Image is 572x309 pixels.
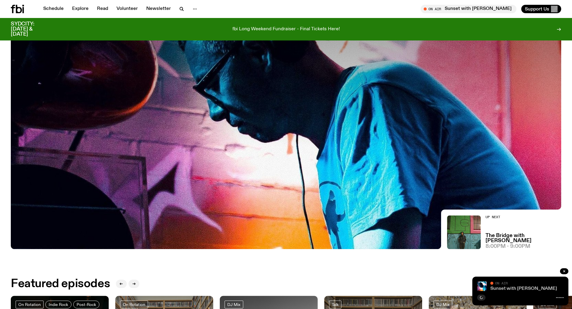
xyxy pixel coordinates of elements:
[332,302,339,307] span: Talk
[77,302,96,307] span: Post-Rock
[45,301,71,308] a: Indie Rock
[143,5,174,13] a: Newsletter
[11,22,49,37] h3: SYDCITY: [DATE] & [DATE]
[477,281,487,291] img: Simon Caldwell stands side on, looking downwards. He has headphones on. Behind him is a brightly ...
[447,215,481,249] img: Amelia Sparke is wearing a black hoodie and pants, leaning against a blue, green and pink wall wi...
[16,301,44,308] a: On Rotation
[232,27,340,32] p: fbi Long Weekend Fundraiser - Final Tickets Here!
[68,5,92,13] a: Explore
[120,301,148,308] a: On Rotation
[521,5,561,13] button: Support Us
[225,301,243,308] a: DJ Mix
[486,244,530,249] span: 8:00pm - 9:00pm
[525,6,549,12] span: Support Us
[227,302,241,307] span: DJ Mix
[40,5,67,13] a: Schedule
[434,301,452,308] a: DJ Mix
[123,302,145,307] span: On Rotation
[49,302,68,307] span: Indie Rock
[93,5,112,13] a: Read
[18,302,41,307] span: On Rotation
[495,281,508,285] span: On Air
[486,215,561,219] h2: Up Next
[113,5,141,13] a: Volunteer
[329,301,341,308] a: Talk
[73,301,99,308] a: Post-Rock
[11,278,110,289] h2: Featured episodes
[486,233,561,243] a: The Bridge with [PERSON_NAME]
[490,286,557,291] a: Sunset with [PERSON_NAME]
[421,5,516,13] button: On AirSunset with [PERSON_NAME]
[436,302,449,307] span: DJ Mix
